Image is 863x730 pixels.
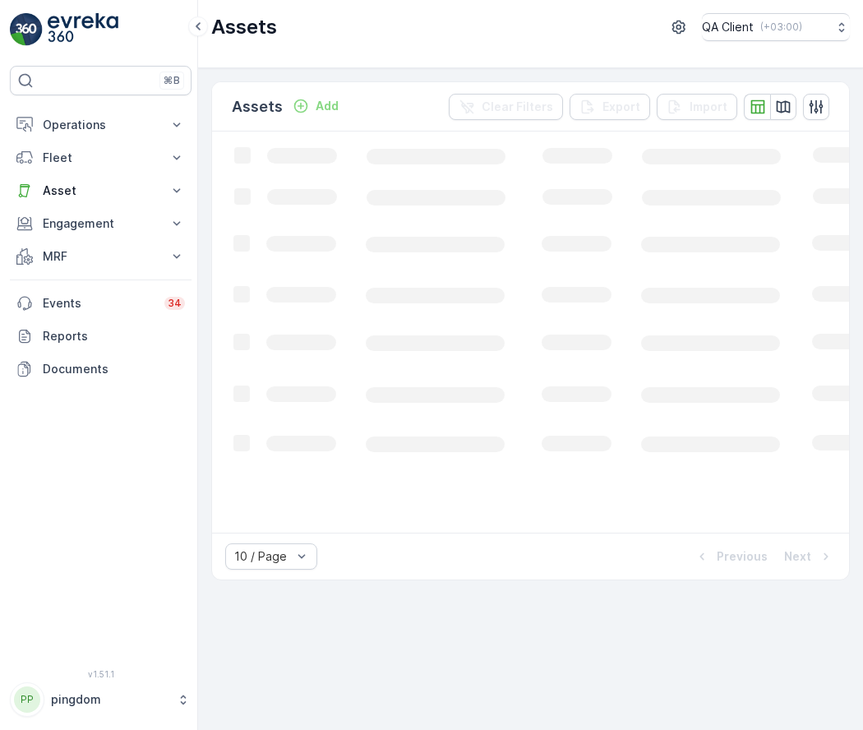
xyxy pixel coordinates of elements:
[482,99,553,115] p: Clear Filters
[43,328,185,344] p: Reports
[449,94,563,120] button: Clear Filters
[10,682,192,717] button: PPpingdom
[570,94,650,120] button: Export
[702,13,850,41] button: QA Client(+03:00)
[43,295,155,312] p: Events
[602,99,640,115] p: Export
[48,13,118,46] img: logo_light-DOdMpM7g.png
[43,215,159,232] p: Engagement
[10,240,192,273] button: MRF
[51,691,168,708] p: pingdom
[10,141,192,174] button: Fleet
[211,14,277,40] p: Assets
[10,287,192,320] a: Events34
[43,117,159,133] p: Operations
[10,109,192,141] button: Operations
[784,548,811,565] p: Next
[43,361,185,377] p: Documents
[717,548,768,565] p: Previous
[657,94,737,120] button: Import
[14,686,40,713] div: PP
[10,320,192,353] a: Reports
[43,150,159,166] p: Fleet
[164,74,180,87] p: ⌘B
[232,95,283,118] p: Assets
[10,207,192,240] button: Engagement
[10,174,192,207] button: Asset
[168,297,182,310] p: 34
[10,353,192,386] a: Documents
[760,21,802,34] p: ( +03:00 )
[782,547,836,566] button: Next
[10,669,192,679] span: v 1.51.1
[286,96,345,116] button: Add
[692,547,769,566] button: Previous
[10,13,43,46] img: logo
[702,19,754,35] p: QA Client
[316,98,339,114] p: Add
[43,248,159,265] p: MRF
[43,182,159,199] p: Asset
[690,99,727,115] p: Import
